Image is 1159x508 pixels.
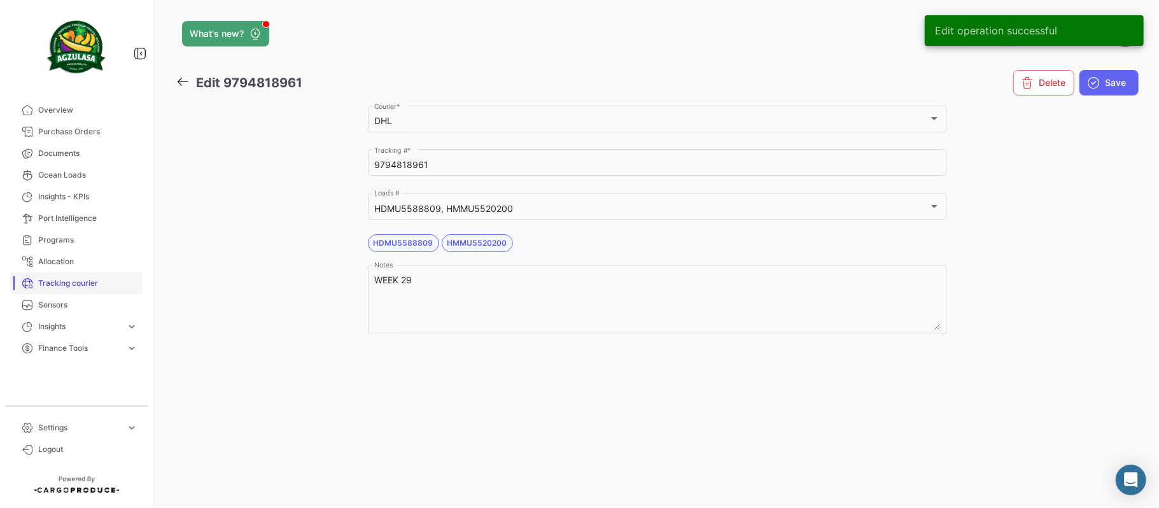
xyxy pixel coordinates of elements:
span: expand_more [126,342,137,354]
span: HDMU5588809 [374,237,433,249]
button: Delete [1013,70,1074,95]
span: Purchase Orders [38,126,137,138]
span: Tracking courier [38,278,137,289]
span: HMMU5520200 [447,237,507,249]
a: Programs [10,229,143,251]
span: Port Intelligence [38,213,137,224]
span: Programs [38,234,137,246]
button: Save [1079,70,1139,95]
span: Insights - KPIs [38,191,137,202]
img: agzulasa-logo.png [45,15,108,79]
span: Allocation [38,256,137,267]
button: What's new? [182,21,269,46]
a: Port Intelligence [10,208,143,229]
mat-select-trigger: DHL [374,115,392,126]
a: Overview [10,99,143,121]
h3: Edit 9794818961 [196,74,302,92]
span: Ocean Loads [38,169,137,181]
mat-select-trigger: HDMU5588809, HMMU5520200 [374,203,513,214]
div: Abrir Intercom Messenger [1116,465,1146,495]
span: Documents [38,148,137,159]
span: Overview [38,104,137,116]
a: Tracking courier [10,272,143,294]
span: expand_more [126,422,137,434]
a: Ocean Loads [10,164,143,186]
span: Logout [38,444,137,455]
span: Edit operation successful [935,24,1057,37]
span: What's new? [190,27,244,40]
span: Settings [38,422,121,434]
span: expand_more [126,321,137,332]
span: Sensors [38,299,137,311]
span: Save [1105,76,1126,89]
a: Sensors [10,294,143,316]
span: Finance Tools [38,342,121,354]
a: Allocation [10,251,143,272]
a: Purchase Orders [10,121,143,143]
a: Insights - KPIs [10,186,143,208]
a: Documents [10,143,143,164]
span: Insights [38,321,121,332]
